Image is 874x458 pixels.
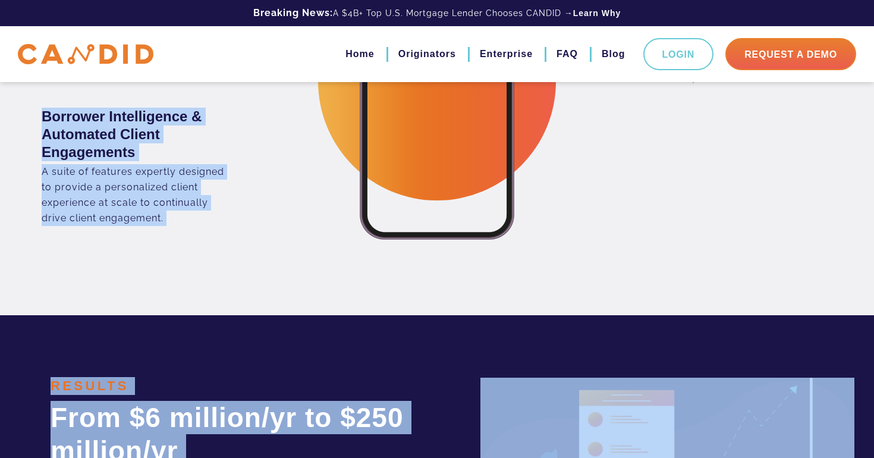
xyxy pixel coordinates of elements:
div: A suite of features expertly designed to provide a personalized client experience at scale to con... [42,164,227,226]
a: Login [643,38,714,70]
b: Breaking News: [253,7,333,18]
a: Request A Demo [725,38,856,70]
a: Learn Why [573,7,621,19]
a: FAQ [557,44,578,64]
a: Enterprise [480,44,533,64]
a: Home [345,44,374,64]
a: Blog [602,44,625,64]
h4: RESULTS [51,377,494,395]
h3: Borrower Intelligence & Automated Client Engagements [42,108,227,161]
a: Originators [398,44,456,64]
img: CANDID APP [18,44,153,65]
